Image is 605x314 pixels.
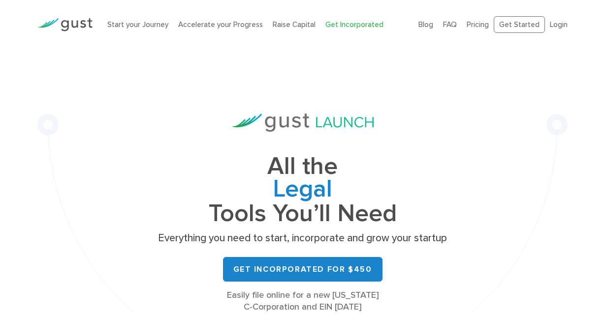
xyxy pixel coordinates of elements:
a: Blog [418,20,433,29]
a: Login [550,20,568,29]
img: Gust Launch Logo [232,114,374,132]
span: Legal [155,178,450,202]
p: Everything you need to start, incorporate and grow your startup [155,231,450,245]
h1: All the Tools You’ll Need [155,155,450,225]
a: Raise Capital [273,20,316,29]
div: Easily file online for a new [US_STATE] C-Corporation and EIN [DATE] [155,289,450,313]
a: Get Incorporated [325,20,383,29]
img: Gust Logo [37,18,93,31]
a: Get Started [494,16,545,33]
a: Start your Journey [107,20,168,29]
a: Pricing [467,20,489,29]
a: Get Incorporated for $450 [223,257,382,282]
a: Accelerate your Progress [178,20,263,29]
a: FAQ [443,20,457,29]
